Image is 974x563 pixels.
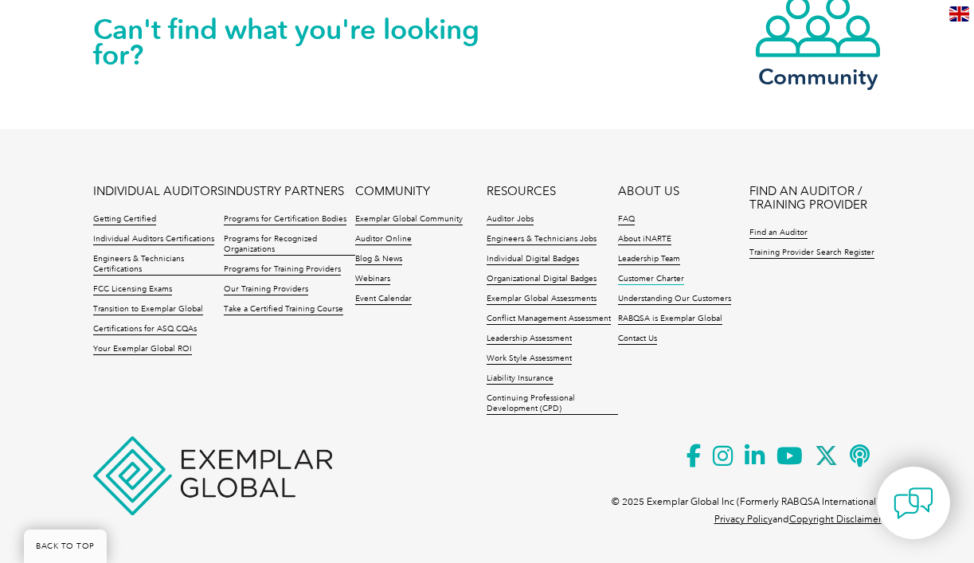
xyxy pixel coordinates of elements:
a: Webinars [355,274,390,285]
h2: Can't find what you're looking for? [93,17,487,68]
a: Understanding Our Customers [618,294,731,305]
a: Work Style Assessment [487,354,572,365]
a: Programs for Recognized Organizations [224,234,355,256]
a: Find an Auditor [749,228,808,239]
a: FCC Licensing Exams [93,284,172,295]
a: RESOURCES [487,185,556,198]
a: INDUSTRY PARTNERS [224,185,344,198]
a: Auditor Jobs [487,214,534,225]
a: Your Exemplar Global ROI [93,344,192,355]
img: en [949,6,969,22]
a: Engineers & Technicians Certifications [93,254,225,276]
a: FIND AN AUDITOR / TRAINING PROVIDER [749,185,881,212]
a: ABOUT US [618,185,679,198]
a: Continuing Professional Development (CPD) [487,393,618,415]
h3: Community [754,67,882,87]
a: COMMUNITY [355,185,430,198]
a: Engineers & Technicians Jobs [487,234,597,245]
a: Exemplar Global Community [355,214,463,225]
a: About iNARTE [618,234,671,245]
a: Individual Auditors Certifications [93,234,214,245]
a: Conflict Management Assessment [487,314,611,325]
a: RABQSA is Exemplar Global [618,314,722,325]
a: BACK TO TOP [24,530,107,563]
a: Leadership Assessment [487,334,572,345]
a: Event Calendar [355,294,412,305]
a: FAQ [618,214,635,225]
img: Exemplar Global [93,436,332,514]
a: Individual Digital Badges [487,254,579,265]
p: © 2025 Exemplar Global Inc (Formerly RABQSA International). [612,493,882,510]
a: Take a Certified Training Course [224,304,343,315]
a: Transition to Exemplar Global [93,304,203,315]
a: Blog & News [355,254,402,265]
a: Programs for Training Providers [224,264,341,276]
p: and [714,510,882,528]
a: Auditor Online [355,234,412,245]
a: Contact Us [618,334,657,345]
a: Certifications for ASQ CQAs [93,324,197,335]
a: INDIVIDUAL AUDITORS [93,185,224,198]
a: Organizational Digital Badges [487,274,597,285]
a: Privacy Policy [714,514,773,525]
a: Training Provider Search Register [749,248,874,259]
a: Leadership Team [618,254,680,265]
a: Liability Insurance [487,373,553,385]
a: Programs for Certification Bodies [224,214,346,225]
img: contact-chat.png [894,483,933,523]
a: Getting Certified [93,214,156,225]
a: Copyright Disclaimer [789,514,882,525]
a: Our Training Providers [224,284,308,295]
a: Customer Charter [618,274,684,285]
a: Exemplar Global Assessments [487,294,597,305]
